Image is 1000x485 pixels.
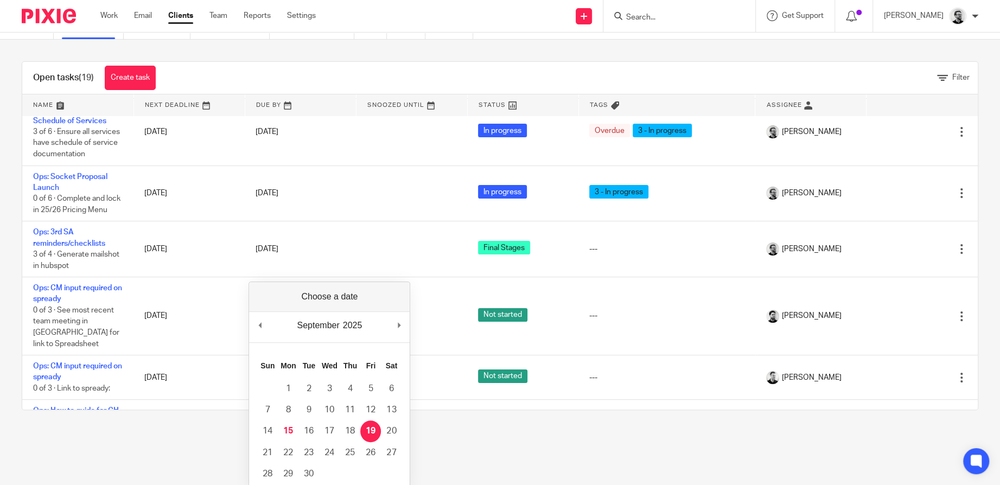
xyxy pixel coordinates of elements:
span: 0 of 3 · Link to spready: [33,385,110,392]
button: 17 [319,420,340,442]
span: Status [479,102,506,108]
button: 20 [381,420,402,442]
a: Work [100,10,118,21]
span: [PERSON_NAME] [782,372,842,383]
button: 28 [257,463,278,484]
button: 7 [257,399,278,420]
div: --- [589,310,744,321]
span: 0 of 3 · See most recent team meeting in [GEOGRAPHIC_DATA] for link to Spreadsheet [33,307,119,348]
span: Overdue [589,124,630,137]
a: Ops: 3rd SA reminders/checklists [33,228,105,247]
a: Ops: How to guide for CH ID verifications for Clients [33,407,122,425]
abbr: Sunday [260,361,275,370]
img: Jack_2025.jpg [766,187,779,200]
span: [PERSON_NAME] [782,244,842,254]
button: 5 [360,378,381,399]
abbr: Monday [281,361,296,370]
button: 21 [257,442,278,463]
button: 2 [298,378,319,399]
button: 9 [298,399,319,420]
span: Not started [478,308,527,322]
span: (19) [79,73,94,82]
span: 3 - In progress [633,124,692,137]
img: Dave_2025.jpg [766,371,779,384]
div: --- [589,372,744,383]
div: --- [589,244,744,254]
button: 19 [360,420,381,442]
button: 13 [381,399,402,420]
abbr: Friday [366,361,376,370]
span: 3 - In progress [589,185,648,199]
span: Not started [478,369,527,383]
button: 16 [298,420,319,442]
button: 14 [257,420,278,442]
span: [PERSON_NAME] [782,126,842,137]
button: 26 [360,442,381,463]
button: 12 [360,399,381,420]
button: 22 [278,442,298,463]
span: 0 of 6 · Complete and lock in 25/26 Pricing Menu [33,195,120,214]
span: In progress [478,124,527,137]
button: Next Month [393,317,404,334]
h1: Open tasks [33,72,94,84]
a: Ops: CM input required on spready [33,362,122,381]
a: Create task [105,66,156,90]
td: [DATE] [133,277,245,355]
span: [DATE] [256,189,278,197]
button: 8 [278,399,298,420]
span: [DATE] [256,245,278,253]
img: Jack_2025.jpg [949,8,966,25]
span: Filter [952,74,970,81]
img: Cam_2025.jpg [766,310,779,323]
a: Ops: Socket Proposal Launch [33,173,107,192]
span: Tags [590,102,608,108]
button: 1 [278,378,298,399]
span: [PERSON_NAME] [782,188,842,199]
button: 4 [340,378,360,399]
td: [DATE] [133,99,245,165]
button: 27 [381,442,402,463]
button: 15 [278,420,298,442]
td: [DATE] [133,400,245,444]
button: 25 [340,442,360,463]
button: 6 [381,378,402,399]
button: 18 [340,420,360,442]
a: Ops: CM input required on spready [33,284,122,303]
button: 10 [319,399,340,420]
td: [DATE] [133,221,245,277]
abbr: Saturday [386,361,398,370]
abbr: Thursday [343,361,357,370]
button: Previous Month [254,317,265,334]
span: In progress [478,185,527,199]
a: Clients [168,10,193,21]
span: 3 of 6 · Ensure all services have schedule of service documentation [33,128,120,158]
div: 2025 [341,317,364,334]
td: [DATE] [133,165,245,221]
button: 3 [319,378,340,399]
span: Get Support [782,12,824,20]
a: Socket: Sense check Schedule of Services [33,106,106,124]
img: Jack_2025.jpg [766,125,779,138]
td: [DATE] [133,355,245,400]
a: Reports [244,10,271,21]
input: Search [625,13,723,23]
a: Settings [287,10,316,21]
span: [PERSON_NAME] [782,310,842,321]
img: Jack_2025.jpg [766,242,779,256]
span: 3 of 4 · Generate mailshot in hubspot [33,251,119,270]
a: Team [209,10,227,21]
a: Email [134,10,152,21]
div: September [295,317,341,334]
button: 30 [298,463,319,484]
span: Snoozed Until [367,102,424,108]
button: 24 [319,442,340,463]
p: [PERSON_NAME] [884,10,944,21]
abbr: Tuesday [303,361,316,370]
button: 29 [278,463,298,484]
img: Pixie [22,9,76,23]
span: Final Stages [478,241,530,254]
button: 23 [298,442,319,463]
abbr: Wednesday [322,361,337,370]
span: [DATE] [256,128,278,136]
button: 11 [340,399,360,420]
